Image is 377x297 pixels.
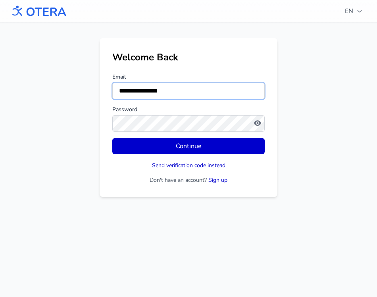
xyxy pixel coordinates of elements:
[112,51,265,64] h1: Welcome Back
[112,106,265,114] label: Password
[112,176,265,184] p: Don't have an account?
[340,3,367,19] button: EN
[112,73,265,81] label: Email
[345,6,363,16] span: EN
[208,176,227,184] a: Sign up
[10,2,67,20] img: OTERA logo
[112,138,265,154] button: Continue
[152,162,225,170] button: Send verification code instead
